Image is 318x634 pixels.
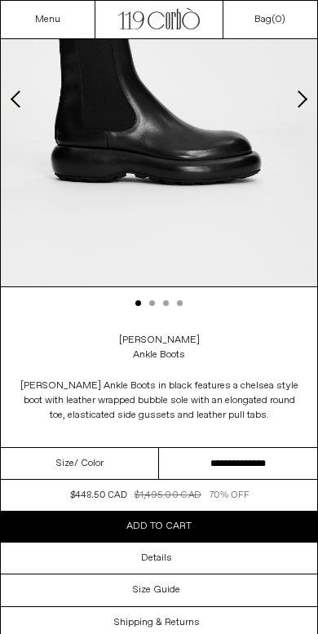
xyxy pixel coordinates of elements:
span: 0 [275,13,281,26]
button: Slide 1 [135,300,141,306]
button: Previous slide [9,91,25,108]
div: $1,495.00 CAD [135,488,201,502]
button: Slide 4 [177,300,183,306]
a: Menu [35,13,60,26]
h3: Shipping & Returns [114,617,200,628]
h3: Details [141,552,172,564]
span: ) [275,13,285,26]
div: Ankle Boots [133,348,185,362]
div: 70% OFF [209,488,248,502]
button: Slide 2 [149,300,155,306]
div: $448.50 CAD [69,488,126,502]
span: Size [56,456,74,471]
button: Add to cart [1,511,317,542]
span: / Color [74,456,104,471]
button: Next slide [293,91,309,108]
span: Add to cart [126,520,192,533]
span: [PERSON_NAME] Ankle Boots in black features a chelsea style boot with leather wrapped bubble sole... [17,379,301,423]
h3: Size Guide [133,584,180,596]
a: [PERSON_NAME] [119,333,200,348]
button: Slide 3 [163,300,169,306]
a: Bag() [254,12,285,27]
